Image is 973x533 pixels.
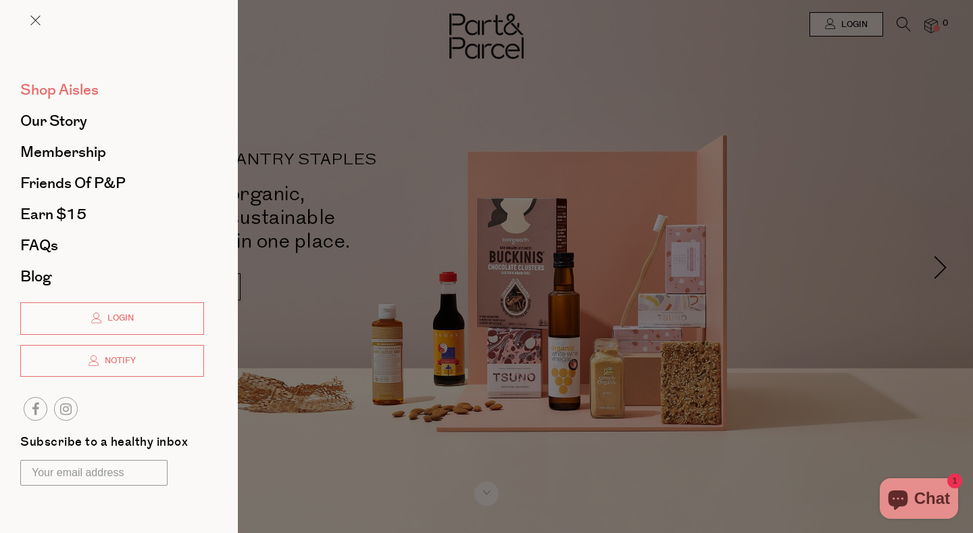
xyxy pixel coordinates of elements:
a: Friends of P&P [20,176,204,191]
a: Membership [20,145,204,160]
span: FAQs [20,235,58,256]
a: Login [20,302,204,335]
a: Notify [20,345,204,377]
span: Membership [20,141,106,163]
span: Notify [101,355,136,367]
a: FAQs [20,238,204,253]
span: Friends of P&P [20,172,126,194]
span: Our Story [20,110,87,132]
a: Our Story [20,114,204,129]
inbox-online-store-chat: Shopify online store chat [876,478,962,522]
a: Earn $15 [20,207,204,222]
span: Blog [20,266,51,287]
input: Your email address [20,460,168,486]
a: Blog [20,269,204,284]
label: Subscribe to a healthy inbox [20,436,188,453]
span: Earn $15 [20,204,86,225]
span: Login [104,312,134,324]
span: Shop Aisles [20,79,99,101]
a: Shop Aisles [20,83,204,97]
